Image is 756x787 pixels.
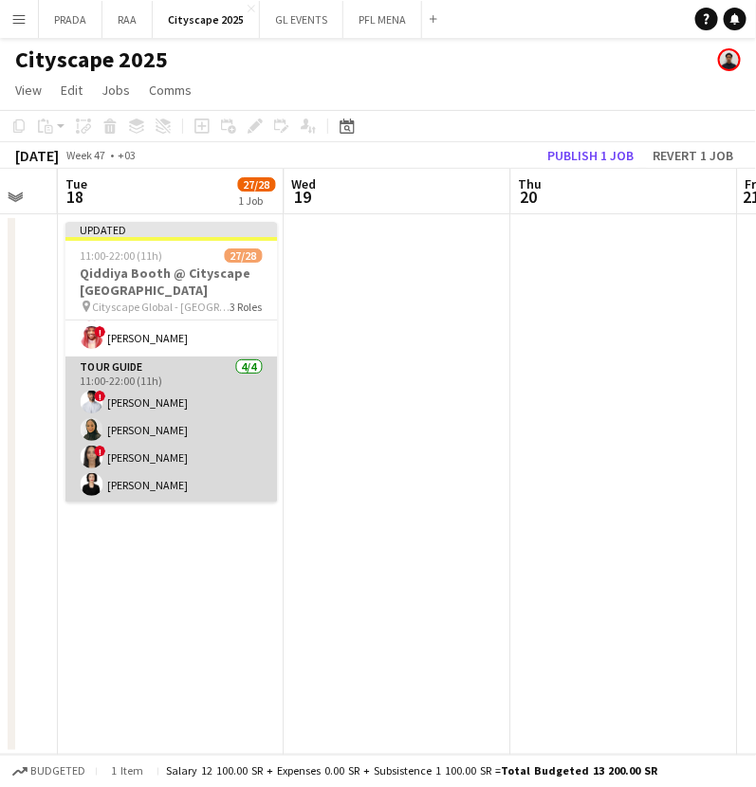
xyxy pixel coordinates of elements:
[8,78,49,102] a: View
[95,446,106,457] span: !
[30,765,85,778] span: Budgeted
[39,1,102,38] button: PRADA
[15,146,59,165] div: [DATE]
[153,1,260,38] button: Cityscape 2025
[102,1,153,38] button: RAA
[239,193,275,208] div: 1 Job
[118,148,136,162] div: +03
[718,48,741,71] app-user-avatar: Kenan Tesfaselase
[238,177,276,192] span: 27/28
[149,82,192,99] span: Comms
[65,175,87,192] span: Tue
[81,248,163,263] span: 11:00-22:00 (11h)
[289,186,317,208] span: 19
[166,764,657,778] div: Salary 12 100.00 SR + Expenses 0.00 SR + Subsistence 1 100.00 SR =
[63,148,110,162] span: Week 47
[15,46,168,74] h1: Cityscape 2025
[104,764,150,778] span: 1 item
[292,175,317,192] span: Wed
[501,764,657,778] span: Total Budgeted 13 200.00 SR
[101,82,130,99] span: Jobs
[65,222,278,237] div: Updated
[95,326,106,338] span: !
[9,761,88,782] button: Budgeted
[260,1,343,38] button: GL EVENTS
[15,82,42,99] span: View
[65,222,278,503] app-job-card: Updated11:00-22:00 (11h)27/28Qiddiya Booth @ Cityscape [GEOGRAPHIC_DATA] Cityscape Global - [GEOG...
[65,265,278,299] h3: Qiddiya Booth @ Cityscape [GEOGRAPHIC_DATA]
[141,78,199,102] a: Comms
[65,357,278,503] app-card-role: Tour Guide4/411:00-22:00 (11h)![PERSON_NAME][PERSON_NAME]![PERSON_NAME][PERSON_NAME]
[230,300,263,314] span: 3 Roles
[95,391,106,402] span: !
[519,175,543,192] span: Thu
[225,248,263,263] span: 27/28
[516,186,543,208] span: 20
[540,143,641,168] button: Publish 1 job
[63,186,87,208] span: 18
[61,82,83,99] span: Edit
[53,78,90,102] a: Edit
[343,1,422,38] button: PFL MENA
[645,143,741,168] button: Revert 1 job
[94,78,138,102] a: Jobs
[93,300,230,314] span: Cityscape Global - [GEOGRAPHIC_DATA]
